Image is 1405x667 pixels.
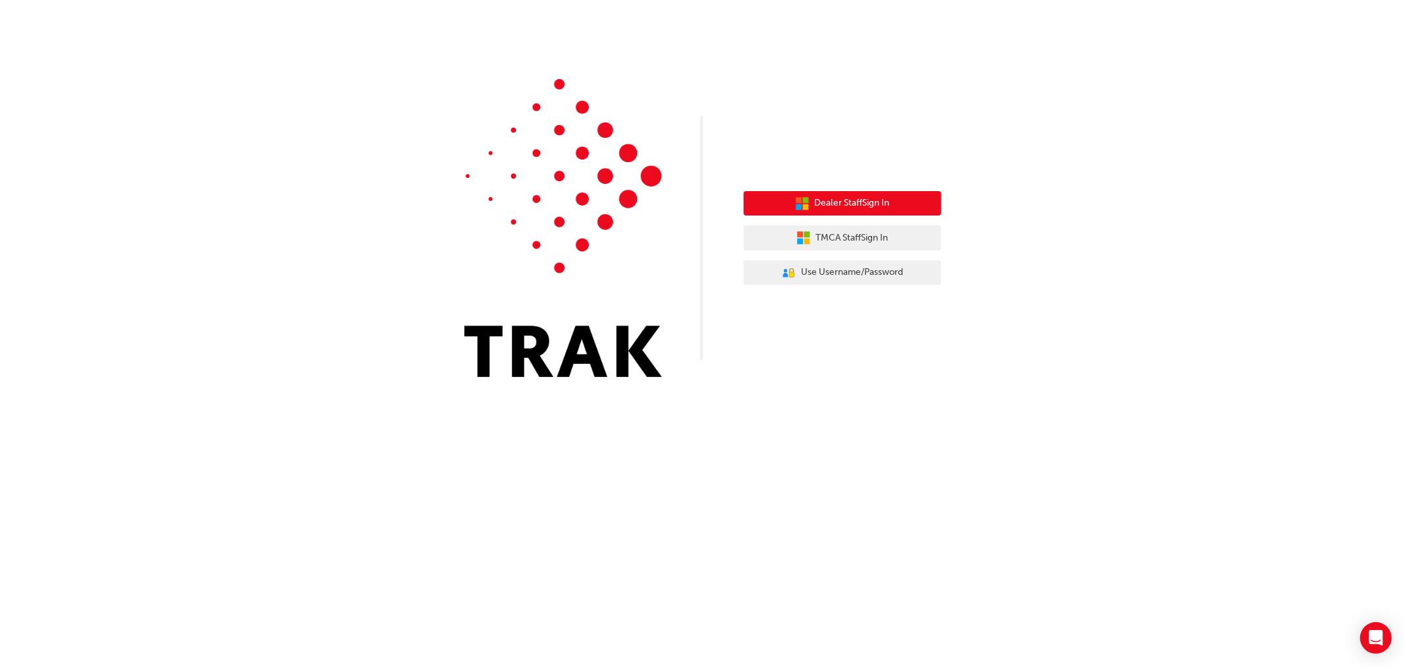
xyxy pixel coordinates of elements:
[744,191,941,216] button: Dealer StaffSign In
[1360,622,1392,654] div: Open Intercom Messenger
[744,260,941,285] button: Use Username/Password
[744,225,941,250] button: TMCA StaffSign In
[464,79,662,377] img: Trak
[801,265,903,280] span: Use Username/Password
[816,231,889,246] span: TMCA Staff Sign In
[815,196,890,211] span: Dealer Staff Sign In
